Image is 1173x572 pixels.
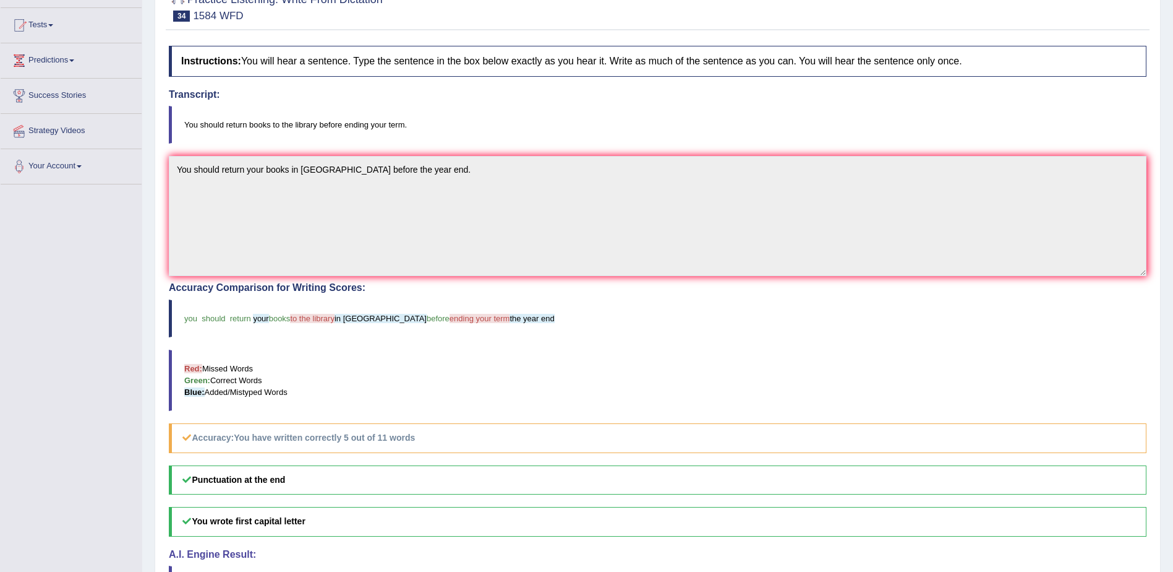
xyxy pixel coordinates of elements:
h5: Punctuation at the end [169,466,1146,495]
span: ending your term [450,314,510,323]
span: to the library [290,314,335,323]
b: Green: [184,376,210,385]
blockquote: You should return books to the library before ending your term. [169,106,1146,144]
span: before [427,314,450,323]
span: books [269,314,291,323]
blockquote: Missed Words Correct Words Added/Mistyped Words [169,350,1146,411]
span: in [GEOGRAPHIC_DATA] [335,314,427,323]
h4: Transcript: [169,89,1146,100]
a: Strategy Videos [1,114,142,145]
h4: You will hear a sentence. Type the sentence in the box below exactly as you hear it. Write as muc... [169,46,1146,77]
span: you [184,314,197,323]
span: 34 [173,11,190,22]
a: Predictions [1,43,142,74]
b: You have written correctly 5 out of 11 words [234,433,415,443]
a: Success Stories [1,79,142,110]
b: Instructions: [181,56,241,66]
b: Red: [184,364,202,373]
b: Blue: [184,388,205,397]
h5: You wrote first capital letter [169,507,1146,536]
h4: Accuracy Comparison for Writing Scores: [169,282,1146,293]
small: 1584 WFD [193,10,243,22]
span: the year end [510,314,554,323]
span: return [230,314,251,323]
a: Your Account [1,149,142,180]
h5: Accuracy: [169,423,1146,453]
span: your [253,314,268,323]
span: should [202,314,225,323]
a: Tests [1,8,142,39]
h4: A.I. Engine Result: [169,549,1146,560]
